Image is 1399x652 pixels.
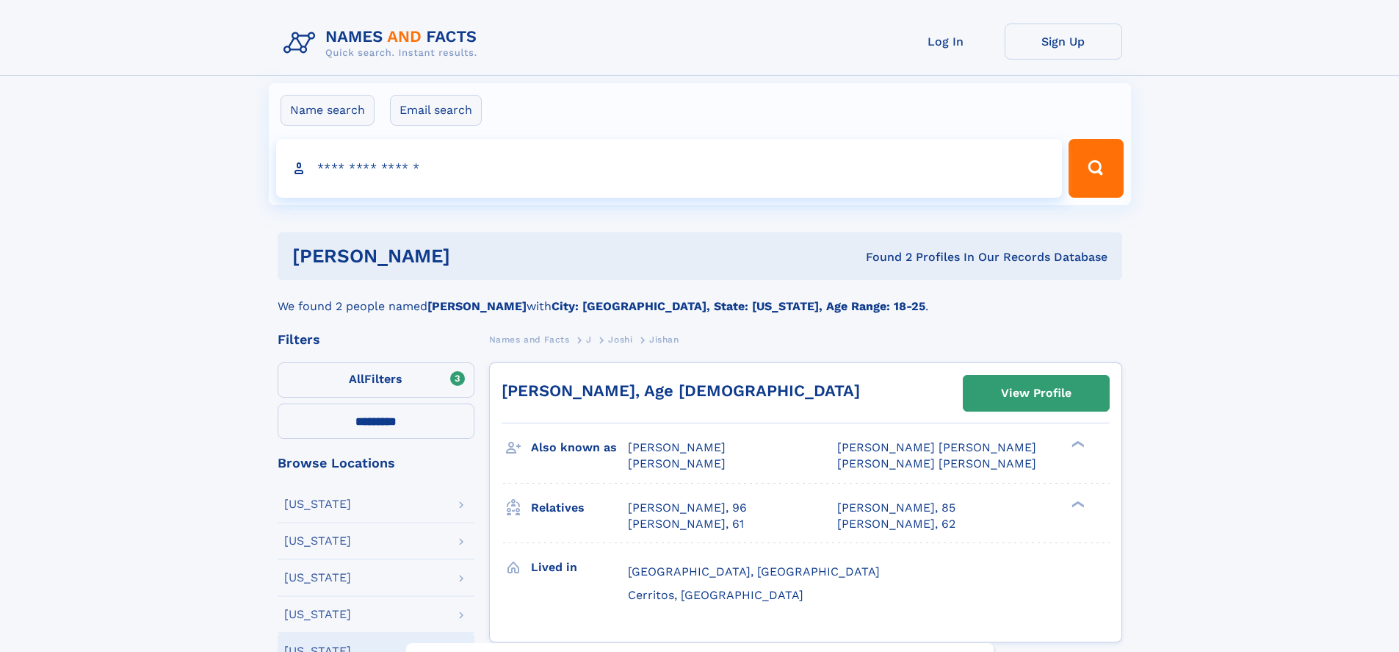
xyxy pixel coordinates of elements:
[284,609,351,620] div: [US_STATE]
[276,139,1063,198] input: search input
[278,333,474,346] div: Filters
[628,440,726,454] span: [PERSON_NAME]
[390,95,482,126] label: Email search
[1068,499,1085,509] div: ❯
[502,381,860,400] a: [PERSON_NAME], Age [DEMOGRAPHIC_DATA]
[628,516,744,532] a: [PERSON_NAME], 61
[628,588,803,602] span: Cerritos, [GEOGRAPHIC_DATA]
[281,95,375,126] label: Name search
[586,330,592,348] a: J
[628,456,726,470] span: [PERSON_NAME]
[278,280,1122,315] div: We found 2 people named with .
[608,330,632,348] a: Joshi
[586,334,592,345] span: J
[489,330,570,348] a: Names and Facts
[278,24,489,63] img: Logo Names and Facts
[292,247,658,265] h1: [PERSON_NAME]
[531,495,628,520] h3: Relatives
[1068,440,1085,449] div: ❯
[837,456,1036,470] span: [PERSON_NAME] [PERSON_NAME]
[531,555,628,580] h3: Lived in
[278,362,474,398] label: Filters
[278,456,474,470] div: Browse Locations
[284,498,351,510] div: [US_STATE]
[628,500,747,516] a: [PERSON_NAME], 96
[284,572,351,584] div: [US_STATE]
[837,440,1036,454] span: [PERSON_NAME] [PERSON_NAME]
[531,435,628,460] h3: Also known as
[887,24,1005,60] a: Log In
[649,334,679,345] span: Jishan
[552,299,925,313] b: City: [GEOGRAPHIC_DATA], State: [US_STATE], Age Range: 18-25
[837,516,955,532] a: [PERSON_NAME], 62
[1001,376,1071,410] div: View Profile
[349,372,364,386] span: All
[837,500,955,516] a: [PERSON_NAME], 85
[427,299,527,313] b: [PERSON_NAME]
[1005,24,1122,60] a: Sign Up
[628,565,880,578] span: [GEOGRAPHIC_DATA], [GEOGRAPHIC_DATA]
[284,535,351,547] div: [US_STATE]
[608,334,632,345] span: Joshi
[658,249,1107,265] div: Found 2 Profiles In Our Records Database
[964,376,1109,411] a: View Profile
[1069,139,1123,198] button: Search Button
